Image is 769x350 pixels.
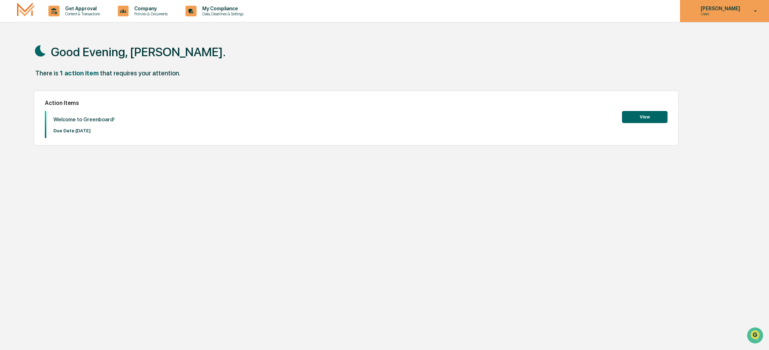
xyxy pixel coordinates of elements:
img: logo [17,2,34,19]
iframe: Open customer support [746,327,765,346]
p: How can we help? [7,44,130,55]
a: 🔎Data Lookup [4,129,48,142]
h1: Good Evening, [PERSON_NAME]. [51,45,226,59]
span: Data Lookup [14,132,45,139]
div: 1 action item [60,69,99,77]
div: that requires your attention. [100,69,181,77]
p: Due Date: [DATE] [53,128,115,133]
img: Greenboard [7,23,21,37]
div: 🗄️ [52,120,57,125]
div: There is [35,69,58,77]
div: We're offline, we'll be back soon [24,91,93,96]
p: Content & Transactions [59,11,104,16]
p: Policies & Documents [129,11,171,16]
p: My Compliance [197,6,247,11]
span: Pylon [71,150,86,155]
span: Preclearance [14,119,46,126]
div: 🖐️ [7,120,13,125]
p: Data, Deadlines & Settings [197,11,247,16]
a: Powered byPylon [50,149,86,155]
span: Attestations [59,119,88,126]
div: Start new chat [24,84,117,91]
p: Company [129,6,171,11]
button: View [622,111,668,123]
a: 🖐️Preclearance [4,116,49,129]
p: [PERSON_NAME] [695,6,744,11]
button: Start new chat [121,86,130,94]
a: View [622,113,668,120]
a: 🗄️Attestations [49,116,91,129]
p: Get Approval [59,6,104,11]
p: Users [695,11,744,16]
p: Welcome to Greenboard! [53,116,115,123]
h2: Action Items [45,100,668,106]
div: 🔎 [7,133,13,139]
img: 1746055101610-c473b297-6a78-478c-a979-82029cc54cd1 [7,84,20,96]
